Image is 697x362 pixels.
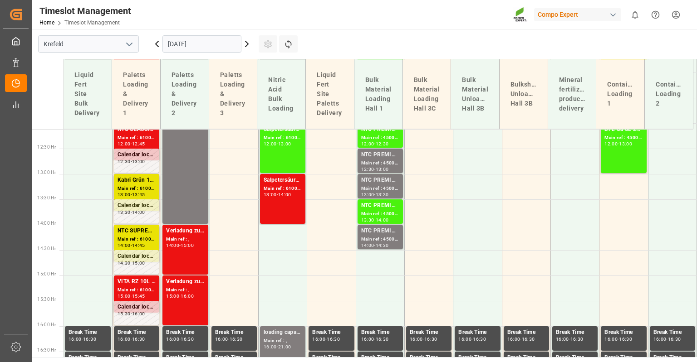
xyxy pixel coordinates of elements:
[132,294,145,298] div: 15:45
[166,277,204,286] div: Verladung zu Erkolfill
[228,337,229,341] div: -
[278,193,291,197] div: 14:00
[131,243,132,247] div: -
[131,142,132,146] div: -
[312,328,350,337] div: Break Time
[653,337,667,341] div: 16:00
[215,328,253,337] div: Break Time
[179,294,181,298] div: -
[118,252,155,261] div: Calendar locked during this period.
[423,337,424,341] div: -
[118,286,156,294] div: Main ref : 6100001525, 2000000682
[118,201,155,210] div: Calendar locked during this period.
[37,322,56,327] span: 16:00 Hr
[361,150,399,159] div: NTC PREMIUM [DATE]+3+TE BULK
[166,337,179,341] div: 16:00
[361,243,374,247] div: 14:00
[507,337,520,341] div: 16:00
[132,142,145,146] div: 12:45
[118,193,131,197] div: 13:00
[361,210,399,218] div: Main ref : 4500001027, 2000001045
[666,337,668,341] div: -
[118,243,131,247] div: 14:00
[118,277,156,286] div: VITA RZ 10L (x60) BE,DE,FR,EN,NL,ITBFL AKTIV 3,[DATE] SL 6x2,5L (x48) ITBFL K SL 3x5L (x40) ITAGR...
[534,8,621,21] div: Compo Expert
[131,337,132,341] div: -
[361,337,374,341] div: 16:00
[119,67,153,121] div: Paletts Loading & Delivery 1
[361,134,399,142] div: Main ref : 4500001024, 2000001045
[361,176,399,185] div: NTC PREMIUM [DATE]+3+TE BULK
[131,159,132,164] div: -
[132,261,145,265] div: 15:00
[264,185,302,193] div: Main ref : 6100001649, 2000001398
[556,337,569,341] div: 16:00
[361,328,399,337] div: Break Time
[166,227,204,236] div: Verladung zu Erkofill
[534,6,625,23] button: Compo Expert
[619,142,632,146] div: 13:00
[132,193,145,197] div: 13:45
[507,76,540,112] div: Bulkship Unloading Hall 3B
[166,236,204,243] div: Main ref : ,
[410,337,423,341] div: 16:00
[376,218,389,222] div: 14:00
[410,328,448,337] div: Break Time
[507,328,545,337] div: Break Time
[264,176,302,185] div: Salpetersäure 53 lose
[131,294,132,298] div: -
[215,337,228,341] div: 16:00
[277,345,278,349] div: -
[82,337,83,341] div: -
[118,150,155,159] div: Calendar locked during this period.
[604,134,643,142] div: Main ref : 4500000897, 2000000772
[118,312,131,316] div: 15:30
[458,328,496,337] div: Break Time
[361,185,399,193] div: Main ref : 4500001026, 2000001045
[362,72,395,117] div: Bulk Material Loading Hall 1
[522,337,535,341] div: 16:30
[37,145,56,150] span: 12:30 Hr
[361,159,399,167] div: Main ref : 4500001025, 2000001045
[376,167,389,171] div: 13:00
[230,337,243,341] div: 16:30
[604,328,643,337] div: Break Time
[327,337,340,341] div: 16:30
[264,345,277,349] div: 16:00
[118,294,131,298] div: 15:00
[132,159,145,164] div: 13:00
[604,76,637,112] div: Container Loading 1
[604,142,618,146] div: 12:00
[570,337,584,341] div: 16:30
[37,297,56,302] span: 15:30 Hr
[39,4,131,18] div: Timeslot Management
[520,337,521,341] div: -
[604,337,618,341] div: 16:00
[361,142,374,146] div: 12:00
[645,5,666,25] button: Help Center
[118,261,131,265] div: 14:30
[278,142,291,146] div: 13:00
[37,195,56,200] span: 13:30 Hr
[118,134,156,142] div: Main ref : 6100001585, 2000001263
[618,142,619,146] div: -
[313,67,347,121] div: Liquid Fert Site Paletts Delivery
[513,7,528,23] img: Screenshot%202023-09-29%20at%2010.02.21.png_1712312052.png
[458,72,492,117] div: Bulk Material Unloading Hall 3B
[162,35,241,53] input: DD.MM.YYYY
[555,72,589,117] div: Mineral fertilizer production delivery
[618,337,619,341] div: -
[374,193,375,197] div: -
[131,210,132,214] div: -
[168,67,201,121] div: Paletts Loading & Delivery 2
[277,142,278,146] div: -
[122,37,136,51] button: open menu
[181,337,194,341] div: 16:30
[166,328,204,337] div: Break Time
[37,246,56,251] span: 14:30 Hr
[361,201,399,210] div: NTC PREMIUM [DATE]+3+TE BULK
[569,337,570,341] div: -
[361,193,374,197] div: 13:00
[277,193,278,197] div: -
[166,243,179,247] div: 14:00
